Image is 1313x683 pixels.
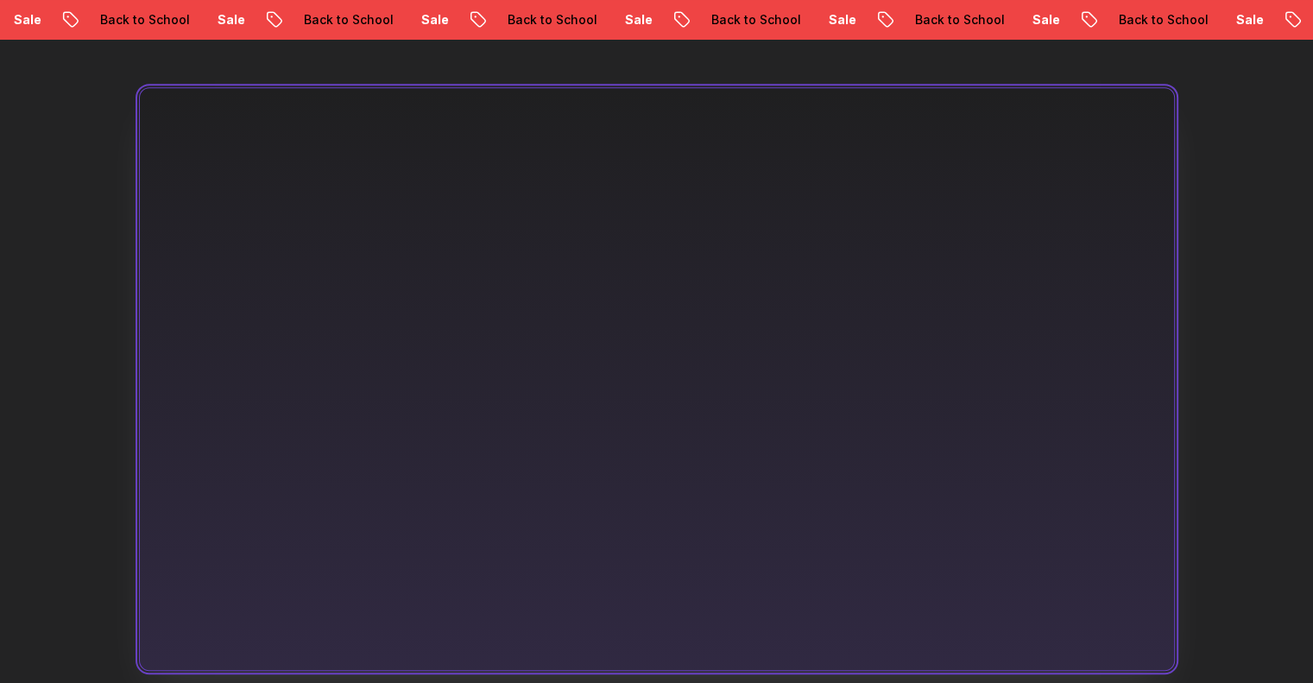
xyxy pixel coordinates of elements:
[899,11,1016,28] p: Back to School
[405,11,460,28] p: Sale
[201,11,256,28] p: Sale
[609,11,664,28] p: Sale
[84,11,201,28] p: Back to School
[140,88,1174,670] iframe: demo
[491,11,609,28] p: Back to School
[1016,11,1071,28] p: Sale
[695,11,812,28] p: Back to School
[1220,11,1275,28] p: Sale
[812,11,868,28] p: Sale
[287,11,405,28] p: Back to School
[1102,11,1220,28] p: Back to School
